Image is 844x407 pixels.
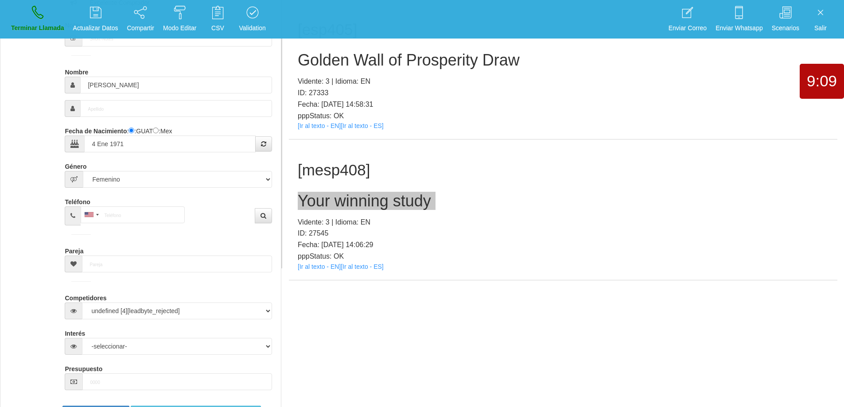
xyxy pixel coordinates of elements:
[80,77,272,93] input: Nombre
[127,23,154,33] p: Compartir
[11,23,64,33] p: Terminar Llamada
[65,194,90,206] label: Teléfono
[65,244,83,256] label: Pareja
[298,110,828,122] p: pppStatus: OK
[298,99,828,110] p: Fecha: [DATE] 14:58:31
[153,128,159,133] input: :Yuca-Mex
[65,124,272,152] div: : :GUAT :Mex
[70,3,121,36] a: Actualizar Datos
[81,207,101,223] div: United States: +1
[202,3,233,36] a: CSV
[800,73,844,90] h1: 9:09
[82,373,272,390] input: 0000
[298,87,828,99] p: ID: 27333
[805,3,836,36] a: Salir
[8,3,67,36] a: Terminar Llamada
[163,23,196,33] p: Modo Editar
[73,23,118,33] p: Actualizar Datos
[65,326,85,338] label: Interés
[80,100,272,117] input: Apellido
[298,51,828,69] h2: Golden Wall of Prosperity Draw
[298,263,341,270] a: [Ir al texto - EN]
[712,3,766,36] a: Enviar Whatsapp
[298,76,828,87] p: Vidente: 3 | Idioma: EN
[239,23,265,33] p: Validation
[808,23,833,33] p: Salir
[160,3,199,36] a: Modo Editar
[769,3,802,36] a: Scenarios
[669,23,707,33] p: Enviar Correo
[81,206,185,223] input: Teléfono
[298,251,828,262] p: pppStatus: OK
[665,3,710,36] a: Enviar Correo
[298,162,828,179] h1: [mesp408]
[65,291,106,302] label: Competidores
[65,65,88,77] label: Nombre
[341,263,383,270] a: [Ir al texto - ES]
[341,122,383,129] a: [Ir al texto - ES]
[298,192,828,210] h2: Your winning study
[298,239,828,251] p: Fecha: [DATE] 14:06:29
[298,122,341,129] a: [Ir al texto - EN]
[298,217,828,228] p: Vidente: 3 | Idioma: EN
[772,23,799,33] p: Scenarios
[65,361,102,373] label: Presupuesto
[65,124,127,136] label: Fecha de Nacimiento
[205,23,230,33] p: CSV
[82,256,272,272] input: Pareja
[298,228,828,239] p: ID: 27545
[128,128,134,133] input: :Quechi GUAT
[236,3,268,36] a: Validation
[716,23,763,33] p: Enviar Whatsapp
[124,3,157,36] a: Compartir
[65,159,86,171] label: Género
